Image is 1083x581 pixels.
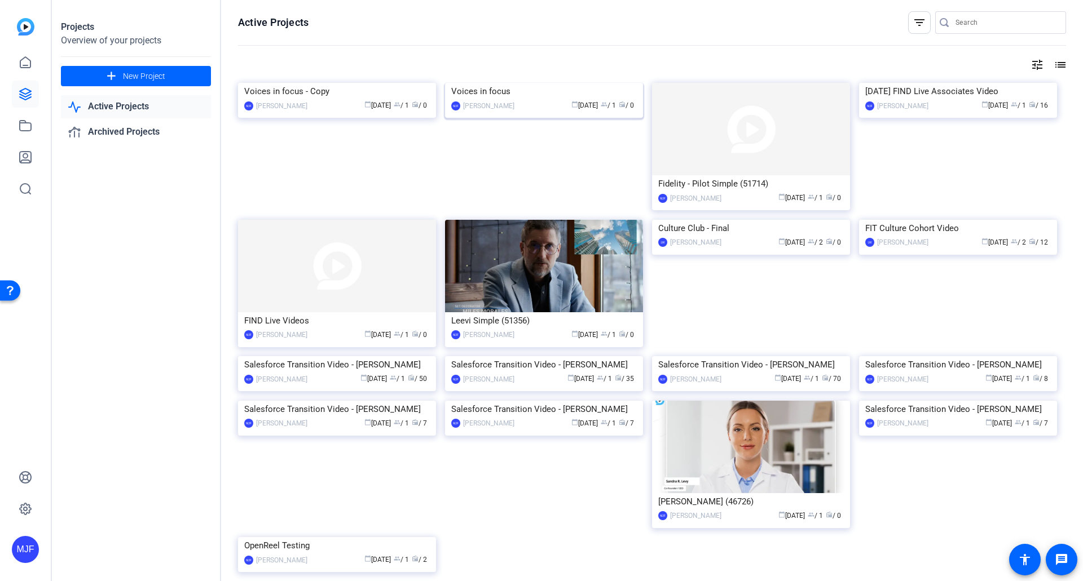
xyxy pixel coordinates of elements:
span: radio [619,419,626,425]
span: calendar_today [571,101,578,108]
span: [DATE] [778,512,805,520]
span: radio [615,374,622,381]
div: MJF [865,419,874,428]
span: calendar_today [778,238,785,245]
span: [DATE] [985,375,1012,383]
div: Salesforce Transition Video - [PERSON_NAME] [658,356,844,373]
span: / 1 [601,101,616,109]
span: calendar_today [985,419,992,425]
div: MJF [658,511,667,520]
span: [DATE] [571,419,598,427]
span: radio [619,101,626,108]
span: radio [619,330,626,337]
div: Projects [61,20,211,34]
div: FIND Live Videos [244,312,430,329]
div: [PERSON_NAME] [670,193,721,204]
span: / 2 [1011,238,1026,246]
span: group [394,330,400,337]
div: [DATE] FIND Live Associates Video [865,83,1051,100]
span: / 8 [1033,375,1048,383]
span: [DATE] [571,101,598,109]
input: Search [956,16,1057,29]
img: blue-gradient.svg [17,18,34,36]
div: MJF [658,194,667,203]
div: MJF [451,330,460,339]
span: [DATE] [364,556,391,564]
span: calendar_today [985,374,992,381]
div: [PERSON_NAME] [670,510,721,521]
div: MJF [244,101,253,110]
span: group [390,374,397,381]
div: MJF [451,375,460,384]
span: radio [412,330,419,337]
span: group [1015,419,1022,425]
div: [PERSON_NAME] [877,418,928,429]
span: / 1 [601,419,616,427]
span: radio [822,374,829,381]
span: / 1 [808,194,823,202]
span: group [804,374,811,381]
span: / 1 [601,331,616,339]
h1: Active Projects [238,16,309,29]
span: group [808,193,815,200]
span: / 0 [412,331,427,339]
div: Salesforce Transition Video - [PERSON_NAME] [244,401,430,418]
div: [PERSON_NAME] [256,329,307,340]
span: calendar_today [364,330,371,337]
span: group [601,330,607,337]
span: / 12 [1029,238,1048,246]
span: group [597,374,604,381]
span: group [394,101,400,108]
span: radio [408,374,415,381]
span: / 0 [619,101,634,109]
span: group [394,419,400,425]
span: [DATE] [981,238,1008,246]
div: [PERSON_NAME] [670,374,721,385]
div: [PERSON_NAME] [463,418,514,429]
div: MJF [12,536,39,563]
span: [DATE] [778,194,805,202]
div: [PERSON_NAME] [463,374,514,385]
mat-icon: message [1055,553,1068,566]
span: / 0 [412,101,427,109]
div: Voices in focus [451,83,637,100]
span: calendar_today [981,101,988,108]
span: group [601,101,607,108]
a: Archived Projects [61,121,211,144]
div: [PERSON_NAME] [670,237,721,248]
span: / 1 [394,331,409,339]
span: radio [412,555,419,562]
span: calendar_today [571,419,578,425]
div: [PERSON_NAME] [877,237,928,248]
div: [PERSON_NAME] [877,100,928,112]
span: [DATE] [778,238,805,246]
div: MJF [865,101,874,110]
div: FIT Culture Cohort Video [865,220,1051,237]
span: calendar_today [364,101,371,108]
span: calendar_today [567,374,574,381]
div: Salesforce Transition Video - [PERSON_NAME] [865,401,1051,418]
span: group [1015,374,1022,381]
span: / 50 [408,375,427,383]
span: / 0 [826,512,841,520]
div: [PERSON_NAME] [256,100,307,112]
span: [DATE] [364,331,391,339]
span: / 35 [615,375,634,383]
div: Overview of your projects [61,34,211,47]
span: [DATE] [360,375,387,383]
mat-icon: add [104,69,118,83]
div: [PERSON_NAME] [256,374,307,385]
div: [PERSON_NAME] [463,100,514,112]
span: / 16 [1029,101,1048,109]
mat-icon: accessibility [1018,553,1032,566]
span: [DATE] [774,375,801,383]
span: calendar_today [364,419,371,425]
span: radio [826,193,833,200]
span: / 1 [1015,419,1030,427]
span: calendar_today [360,374,367,381]
span: [DATE] [567,375,594,383]
div: Fidelity - Pilot Simple (51714) [658,175,844,192]
div: [PERSON_NAME] (46726) [658,493,844,510]
span: radio [412,419,419,425]
span: / 0 [826,238,841,246]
